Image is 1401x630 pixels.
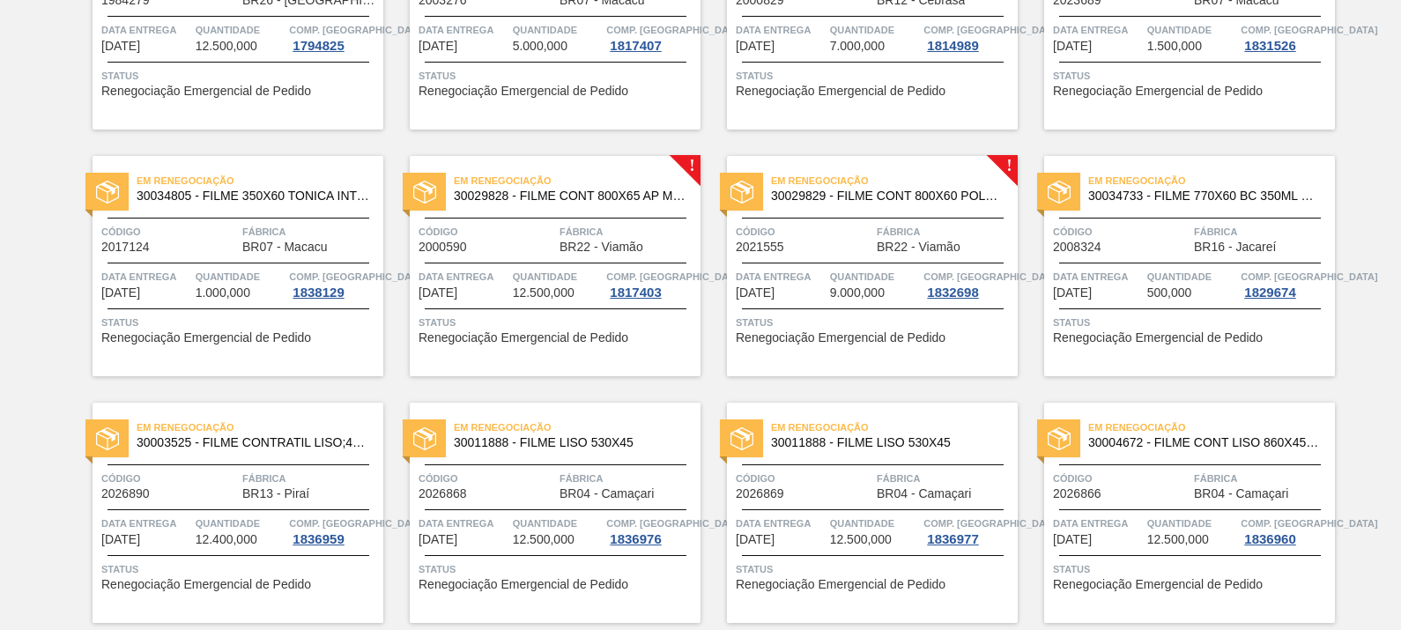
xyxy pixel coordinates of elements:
div: 1814989 [923,39,982,53]
span: Comp. Carga [289,21,426,39]
div: 1832698 [923,285,982,300]
a: statusEm renegociação30004672 - FILME CONT LISO 860X45 MICRASCódigo2026866FábricaBR04 - CamaçariD... [1018,403,1335,623]
img: status [1048,427,1071,450]
span: Status [736,314,1013,331]
span: Status [736,67,1013,85]
a: Comp. [GEOGRAPHIC_DATA]1817407 [606,21,696,53]
span: 12.400,000 [196,533,257,546]
span: Renegociação Emergencial de Pedido [419,331,628,345]
span: Fábrica [877,223,1013,241]
span: Quantidade [830,268,920,285]
img: status [1048,181,1071,204]
div: 1831526 [1241,39,1299,53]
span: Data entrega [1053,515,1143,532]
img: status [730,427,753,450]
span: 17/09/2025 [736,40,775,53]
span: Status [1053,314,1331,331]
span: 30004672 - FILME CONT LISO 860X45 MICRAS [1088,436,1321,449]
span: Em renegociação [454,419,700,436]
span: 07/11/2025 [419,533,457,546]
a: Comp. [GEOGRAPHIC_DATA]1794825 [289,21,379,53]
a: statusEm renegociação30011888 - FILME LISO 530X45Código2026868FábricaBR04 - CamaçariData entrega[... [383,403,700,623]
span: 30034805 - FILME 350X60 TONICA INT 350ML C12 [137,189,369,203]
span: Quantidade [513,268,603,285]
span: Quantidade [1147,515,1237,532]
span: 29/09/2025 [736,286,775,300]
span: Data entrega [736,21,826,39]
a: Comp. [GEOGRAPHIC_DATA]1814989 [923,21,1013,53]
div: 1836976 [606,532,664,546]
span: 12.500,000 [1147,533,1209,546]
span: Fábrica [1194,223,1331,241]
span: BR04 - Camaçari [877,487,971,500]
span: 08/11/2025 [1053,533,1092,546]
span: Em renegociação [1088,172,1335,189]
span: Em renegociação [137,419,383,436]
span: 5.000,000 [513,40,567,53]
a: Comp. [GEOGRAPHIC_DATA]1836959 [289,515,379,546]
span: BR07 - Macacu [242,241,327,254]
img: status [96,427,119,450]
span: Código [736,223,872,241]
span: Status [1053,560,1331,578]
span: Renegociação Emergencial de Pedido [101,578,311,591]
span: Quantidade [196,515,285,532]
span: Renegociação Emergencial de Pedido [736,331,945,345]
a: Comp. [GEOGRAPHIC_DATA]1836977 [923,515,1013,546]
span: 2026890 [101,487,150,500]
span: 30029828 - FILME CONT 800X65 AP MP 473 C12 429 [454,189,686,203]
a: Comp. [GEOGRAPHIC_DATA]1817403 [606,268,696,300]
span: Status [1053,67,1331,85]
span: Renegociação Emergencial de Pedido [736,578,945,591]
span: Comp. Carga [606,515,743,532]
span: Código [419,223,555,241]
span: 01/10/2025 [1053,286,1092,300]
span: 12.500,000 [513,533,574,546]
span: 1.000,000 [196,286,250,300]
span: 12.500,000 [830,533,892,546]
span: 30011888 - FILME LISO 530X45 [771,436,1004,449]
span: BR04 - Camaçari [1194,487,1288,500]
span: 05/11/2025 [101,533,140,546]
span: Renegociação Emergencial de Pedido [419,85,628,98]
span: 7.000,000 [830,40,885,53]
span: Status [101,67,379,85]
span: 18/09/2025 [101,286,140,300]
span: Quantidade [1147,268,1237,285]
div: 1836960 [1241,532,1299,546]
span: Data entrega [1053,268,1143,285]
a: Comp. [GEOGRAPHIC_DATA]1829674 [1241,268,1331,300]
span: Quantidade [830,515,920,532]
span: Renegociação Emergencial de Pedido [1053,331,1263,345]
span: BR22 - Viamão [560,241,643,254]
span: Status [419,67,696,85]
div: 1829674 [1241,285,1299,300]
span: 2000590 [419,241,467,254]
a: statusEm renegociação30034805 - FILME 350X60 TONICA INT 350ML C12Código2017124FábricaBR07 - Macac... [66,156,383,376]
span: 12/09/2025 [101,40,140,53]
span: 16/09/2025 [419,40,457,53]
span: Comp. Carga [1241,268,1377,285]
span: Status [419,560,696,578]
span: Comp. Carga [289,268,426,285]
div: 1838129 [289,285,347,300]
span: Data entrega [101,268,191,285]
a: !statusEm renegociação30029828 - FILME CONT 800X65 AP MP 473 C12 429Código2000590FábricaBR22 - Vi... [383,156,700,376]
span: Fábrica [560,470,696,487]
img: status [96,181,119,204]
span: Comp. Carga [923,21,1060,39]
span: Renegociação Emergencial de Pedido [101,331,311,345]
div: 1836959 [289,532,347,546]
a: Comp. [GEOGRAPHIC_DATA]1836960 [1241,515,1331,546]
div: 1794825 [289,39,347,53]
span: 12.500,000 [513,286,574,300]
span: Data entrega [101,21,191,39]
span: Em renegociação [454,172,700,189]
img: status [413,181,436,204]
span: BR04 - Camaçari [560,487,654,500]
span: Status [736,560,1013,578]
span: BR16 - Jacareí [1194,241,1276,254]
span: Quantidade [196,268,285,285]
span: Fábrica [242,223,379,241]
span: Quantidade [830,21,920,39]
